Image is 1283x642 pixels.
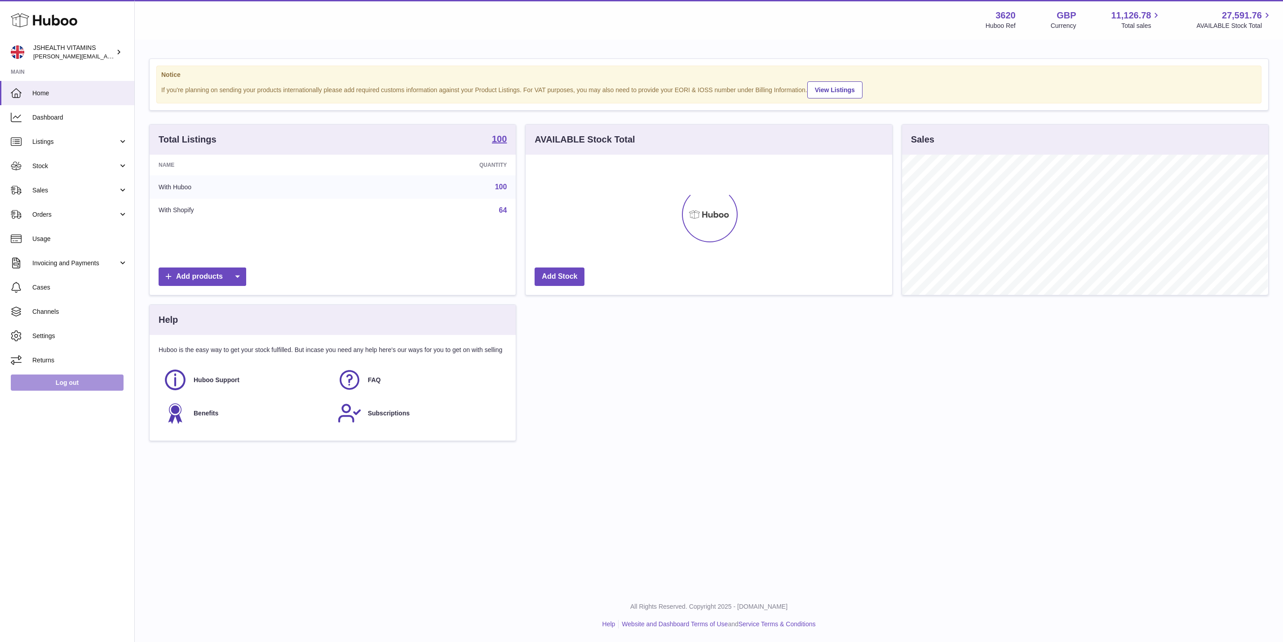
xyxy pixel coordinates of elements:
[150,175,347,199] td: With Huboo
[150,199,347,222] td: With Shopify
[32,235,128,243] span: Usage
[32,283,128,292] span: Cases
[499,206,507,214] a: 64
[739,620,816,628] a: Service Terms & Conditions
[33,53,180,60] span: [PERSON_NAME][EMAIL_ADDRESS][DOMAIN_NAME]
[1057,9,1076,22] strong: GBP
[368,409,410,418] span: Subscriptions
[159,134,217,146] h3: Total Listings
[337,401,503,425] a: Subscriptions
[32,113,128,122] span: Dashboard
[492,134,507,145] a: 100
[602,620,615,628] a: Help
[11,45,24,59] img: francesca@jshealthvitamins.com
[32,138,118,146] span: Listings
[619,620,815,629] li: and
[492,134,507,143] strong: 100
[1196,9,1272,30] a: 27,591.76 AVAILABLE Stock Total
[807,81,863,98] a: View Listings
[535,134,635,146] h3: AVAILABLE Stock Total
[911,134,934,146] h3: Sales
[150,155,347,175] th: Name
[1222,9,1262,22] span: 27,591.76
[163,368,328,392] a: Huboo Support
[32,332,128,340] span: Settings
[32,162,118,170] span: Stock
[161,71,1256,79] strong: Notice
[194,409,218,418] span: Benefits
[368,376,381,384] span: FAQ
[159,314,178,326] h3: Help
[11,374,124,391] a: Log out
[159,346,507,354] p: Huboo is the easy way to get your stock fulfilled. But incase you need any help here's our ways f...
[337,368,503,392] a: FAQ
[32,210,118,219] span: Orders
[1121,22,1161,30] span: Total sales
[32,186,118,195] span: Sales
[1111,9,1161,30] a: 11,126.78 Total sales
[995,9,1016,22] strong: 3620
[535,267,584,286] a: Add Stock
[163,401,328,425] a: Benefits
[32,259,118,267] span: Invoicing and Payments
[32,356,128,365] span: Returns
[347,155,516,175] th: Quantity
[32,89,128,98] span: Home
[33,44,114,61] div: JSHEALTH VITAMINS
[1111,9,1151,22] span: 11,126.78
[159,267,246,286] a: Add products
[1051,22,1076,30] div: Currency
[142,602,1276,611] p: All Rights Reserved. Copyright 2025 - [DOMAIN_NAME]
[622,620,728,628] a: Website and Dashboard Terms of Use
[161,80,1256,98] div: If you're planning on sending your products internationally please add required customs informati...
[194,376,239,384] span: Huboo Support
[495,183,507,191] a: 100
[1196,22,1272,30] span: AVAILABLE Stock Total
[32,308,128,316] span: Channels
[986,22,1016,30] div: Huboo Ref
